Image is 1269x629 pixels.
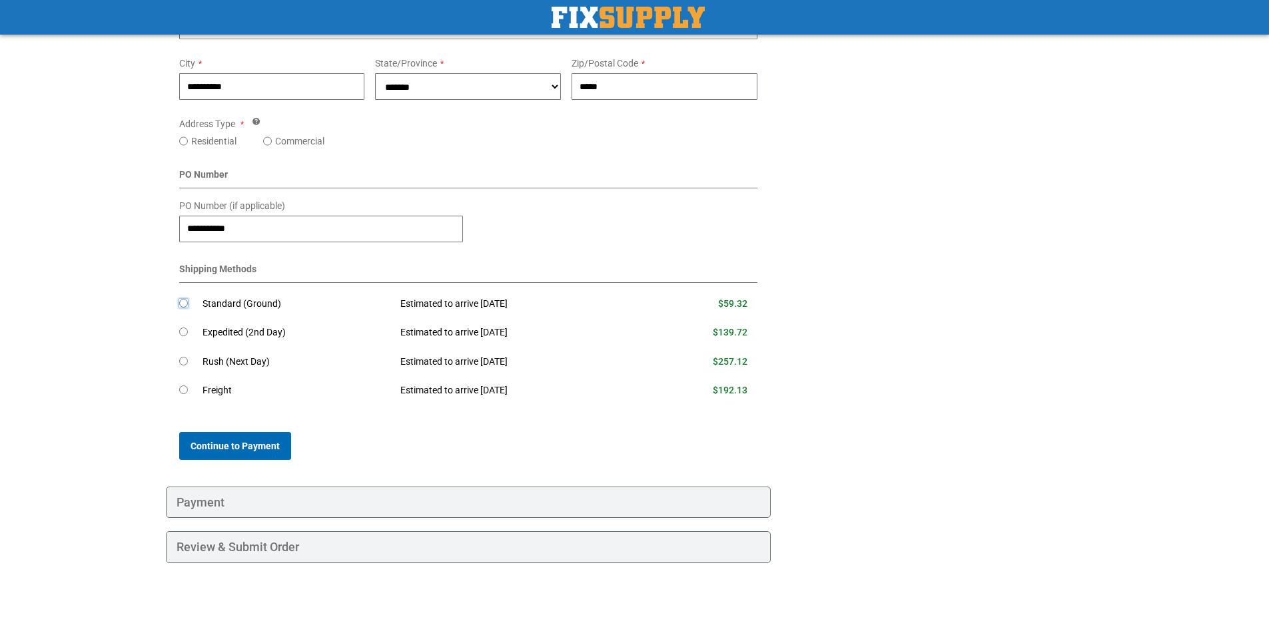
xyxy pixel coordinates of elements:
td: Estimated to arrive [DATE] [390,290,647,319]
div: Review & Submit Order [166,531,771,563]
td: Standard (Ground) [203,290,391,319]
td: Estimated to arrive [DATE] [390,347,647,377]
button: Continue to Payment [179,432,291,460]
td: Rush (Next Day) [203,347,391,377]
span: $139.72 [713,327,747,337]
td: Freight [203,376,391,405]
img: Fix Industrial Supply [552,7,705,28]
span: Continue to Payment [191,441,280,451]
span: State/Province [375,58,437,69]
span: $59.32 [718,298,747,309]
label: Commercial [275,134,324,148]
td: Estimated to arrive [DATE] [390,318,647,347]
div: Shipping Methods [179,262,758,283]
span: Address Type [179,118,235,129]
span: $257.12 [713,356,747,367]
div: PO Number [179,168,758,188]
span: $192.13 [713,385,747,395]
div: Payment [166,487,771,519]
td: Estimated to arrive [DATE] [390,376,647,405]
td: Expedited (2nd Day) [203,318,391,347]
span: City [179,58,195,69]
label: Residential [191,134,236,148]
span: PO Number (if applicable) [179,200,285,211]
span: Zip/Postal Code [572,58,638,69]
a: store logo [552,7,705,28]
